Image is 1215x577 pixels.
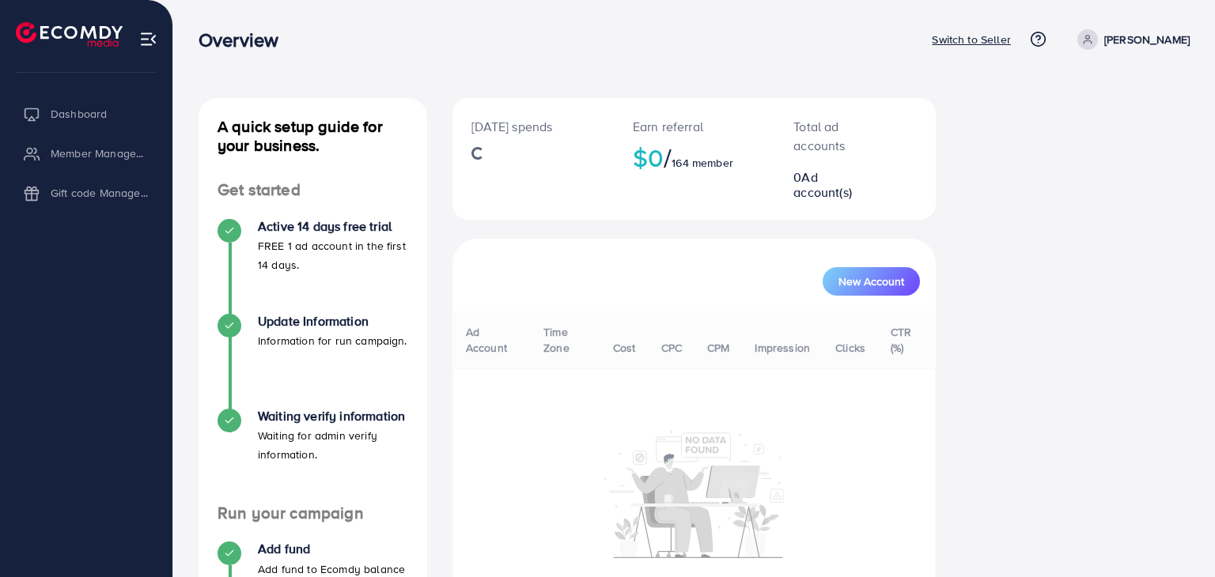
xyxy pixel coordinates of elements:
[471,117,595,136] p: [DATE] spends
[633,142,756,172] h2: $0
[793,170,876,200] h2: 0
[1071,29,1190,50] a: [PERSON_NAME]
[16,22,123,47] img: logo
[258,426,408,464] p: Waiting for admin verify information.
[199,28,291,51] h3: Overview
[258,331,407,350] p: Information for run campaign.
[793,117,876,155] p: Total ad accounts
[633,117,756,136] p: Earn referral
[258,219,408,234] h4: Active 14 days free trial
[139,30,157,48] img: menu
[838,276,904,287] span: New Account
[258,236,408,274] p: FREE 1 ad account in the first 14 days.
[823,267,920,296] button: New Account
[199,314,427,409] li: Update Information
[199,219,427,314] li: Active 14 days free trial
[199,117,427,155] h4: A quick setup guide for your business.
[932,30,1011,49] p: Switch to Seller
[672,155,733,171] span: 164 member
[258,314,407,329] h4: Update Information
[793,168,852,201] span: Ad account(s)
[199,503,427,523] h4: Run your campaign
[199,180,427,200] h4: Get started
[258,409,408,424] h4: Waiting verify information
[258,541,405,556] h4: Add fund
[1104,30,1190,49] p: [PERSON_NAME]
[664,139,672,175] span: /
[199,409,427,503] li: Waiting verify information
